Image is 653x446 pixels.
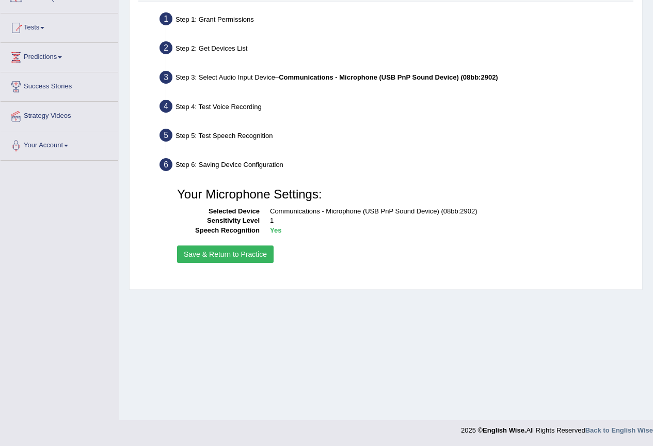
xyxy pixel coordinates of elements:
[177,245,274,263] button: Save & Return to Practice
[155,9,638,32] div: Step 1: Grant Permissions
[155,68,638,90] div: Step 3: Select Audio Input Device
[155,38,638,61] div: Step 2: Get Devices List
[155,155,638,178] div: Step 6: Saving Device Configuration
[279,73,498,81] b: Communications - Microphone (USB PnP Sound Device) (08bb:2902)
[270,226,281,234] b: Yes
[155,97,638,119] div: Step 4: Test Voice Recording
[177,207,260,217] dt: Selected Device
[461,420,653,435] div: 2025 © All Rights Reserved
[155,126,638,148] div: Step 5: Test Speech Recognition
[483,426,526,434] strong: English Wise.
[1,131,118,157] a: Your Account
[1,72,118,98] a: Success Stories
[177,216,260,226] dt: Sensitivity Level
[275,73,498,81] span: –
[177,226,260,236] dt: Speech Recognition
[1,102,118,128] a: Strategy Videos
[585,426,653,434] a: Back to English Wise
[177,188,626,201] h3: Your Microphone Settings:
[270,216,626,226] dd: 1
[1,13,118,39] a: Tests
[270,207,626,217] dd: Communications - Microphone (USB PnP Sound Device) (08bb:2902)
[1,43,118,69] a: Predictions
